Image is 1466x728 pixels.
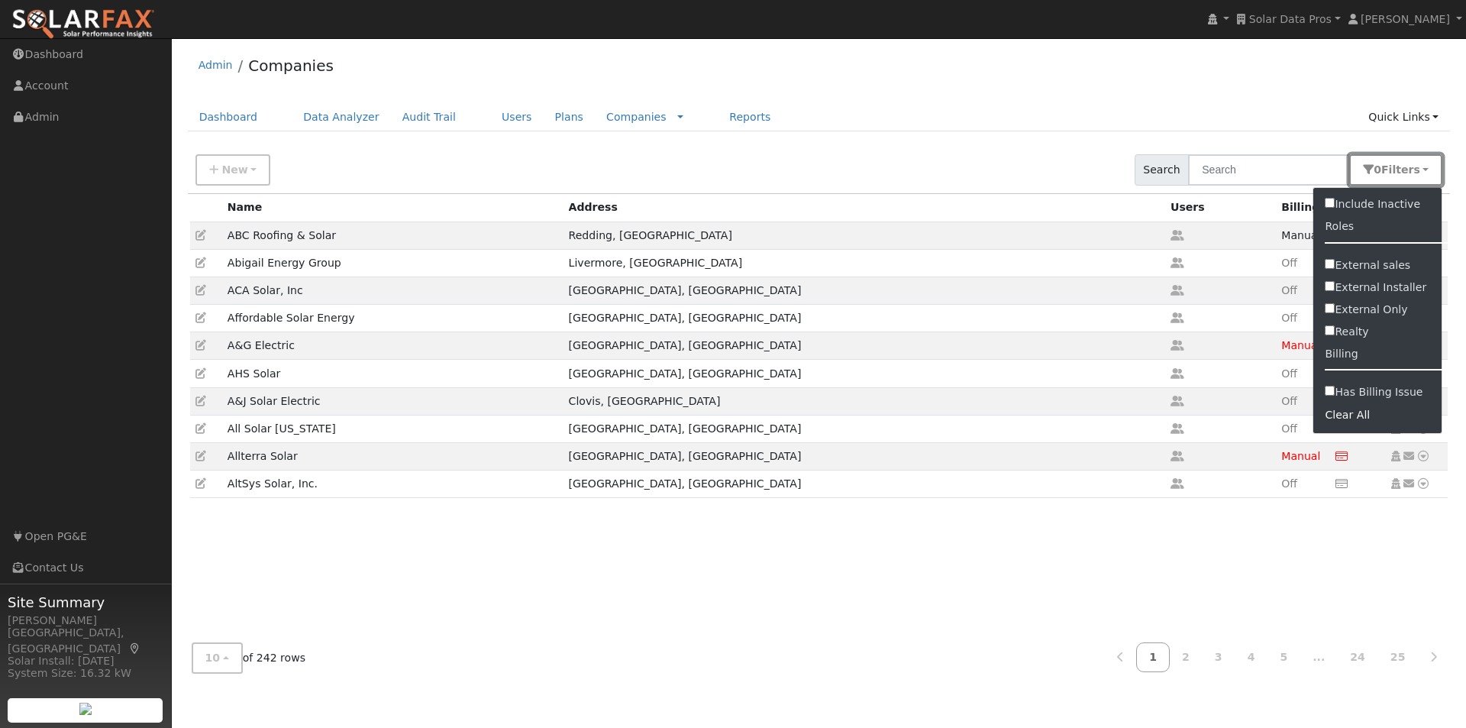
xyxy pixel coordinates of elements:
[563,332,1165,360] td: [GEOGRAPHIC_DATA], [GEOGRAPHIC_DATA]
[1281,199,1324,215] div: Billing
[1313,215,1365,238] label: Roles
[1403,476,1416,492] a: Other actions
[222,277,563,304] td: ACA Solar, Inc
[1313,254,1422,277] label: External sales
[195,477,206,490] a: Edit Company (488)
[8,592,163,613] span: Site Summary
[1337,642,1378,672] a: 24
[1313,343,1369,365] label: Billing
[1313,403,1442,427] div: Clear All
[1325,303,1335,313] input: External Only
[222,443,563,471] td: Allterra Solar
[1267,642,1300,672] a: 5
[1202,642,1235,672] a: 3
[1171,284,1184,296] a: Get user count
[1276,471,1329,498] td: No rates defined
[1135,154,1189,186] span: Search
[1171,395,1184,407] a: Get user count
[8,665,163,681] div: System Size: 16.32 kW
[1276,415,1329,442] td: No rates defined
[1389,450,1403,462] a: Set as Global Company
[1325,386,1335,396] input: Has Billing Issue
[199,59,233,71] a: Admin
[1276,277,1329,304] td: No rates defined
[1276,387,1329,415] td: No rates defined
[195,367,206,380] a: Edit Company (314)
[195,395,206,407] a: Edit Company (277)
[8,625,163,657] div: [GEOGRAPHIC_DATA], [GEOGRAPHIC_DATA]
[228,199,558,215] div: Name
[188,103,270,131] a: Dashboard
[1381,163,1420,176] span: Filter
[205,652,221,664] span: 10
[222,360,563,387] td: AHS Solar
[1361,13,1450,25] span: [PERSON_NAME]
[79,703,92,715] img: retrieve
[1188,154,1350,186] input: Search
[1389,422,1403,435] a: Set as Global Company
[1171,422,1184,435] a: Get user count
[195,312,206,324] a: Edit Company (319)
[563,249,1165,277] td: Livermore, [GEOGRAPHIC_DATA]
[1330,443,1384,471] td: No credit card on file
[221,163,247,176] span: New
[718,103,782,131] a: Reports
[1136,642,1170,672] a: 1
[195,154,271,186] button: New
[1416,448,1430,464] a: Other actions
[1276,222,1329,249] td: Manual
[195,450,206,462] a: Edit Company (598)
[1171,339,1184,351] a: Get user count
[563,277,1165,304] td: [GEOGRAPHIC_DATA], [GEOGRAPHIC_DATA]
[1169,642,1203,672] a: 2
[1171,367,1184,380] a: Get user count
[192,642,306,674] div: of 242 rows
[292,103,391,131] a: Data Analyzer
[128,642,142,655] a: Map
[1171,450,1184,462] a: Get user count
[1171,257,1184,269] a: Get user count
[222,471,563,498] td: AltSys Solar, Inc.
[1276,443,1329,471] td: No rates defined
[1389,477,1403,490] a: Set as Global Company
[1313,381,1434,403] label: Has Billing Issue
[563,387,1165,415] td: Clovis, [GEOGRAPHIC_DATA]
[391,103,467,131] a: Audit Trail
[1276,305,1329,332] td: No rates defined
[1377,642,1419,672] a: 25
[1313,277,1438,299] label: External Installer
[1325,198,1335,208] input: Include Inactive
[563,305,1165,332] td: [GEOGRAPHIC_DATA], [GEOGRAPHIC_DATA]
[8,613,163,629] div: [PERSON_NAME]
[1249,13,1332,25] span: Solar Data Pros
[563,222,1165,249] td: Redding, [GEOGRAPHIC_DATA]
[222,249,563,277] td: Abigail Energy Group
[1325,281,1335,291] input: External Installer
[1349,154,1442,186] button: 0Filters
[1403,448,1416,464] a: Other actions
[1171,199,1271,215] div: Users
[1171,229,1184,241] a: Get user count
[195,229,206,241] a: Edit Company (382)
[195,339,206,351] a: Edit Company (434)
[195,284,206,296] a: Edit Company (383)
[1313,299,1419,321] label: External Only
[222,332,563,360] td: A&G Electric
[563,360,1165,387] td: [GEOGRAPHIC_DATA], [GEOGRAPHIC_DATA]
[222,222,563,249] td: ABC Roofing & Solar
[1416,476,1430,492] a: Other actions
[222,415,563,442] td: All Solar [US_STATE]
[195,422,206,435] a: Edit Company (276)
[195,257,206,269] a: Edit Company (438)
[222,387,563,415] td: A&J Solar Electric
[569,199,1160,215] div: Address
[1171,477,1184,490] a: Get user count
[1171,312,1184,324] a: Get user count
[8,653,163,669] div: Solar Install: [DATE]
[1313,321,1380,343] label: Realty
[192,642,243,674] button: 10
[1276,360,1329,387] td: No rates defined
[1325,325,1335,335] input: Realty
[544,103,595,131] a: Plans
[1330,471,1384,498] td: No credit card on file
